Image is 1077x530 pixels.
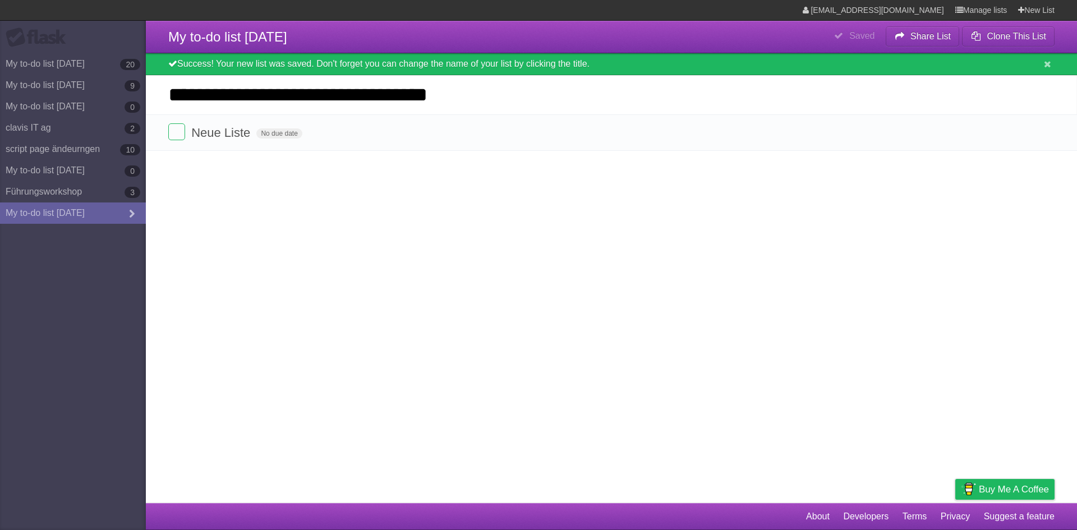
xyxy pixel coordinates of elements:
b: 2 [125,123,140,134]
b: 0 [125,165,140,177]
b: 3 [125,187,140,198]
b: Share List [910,31,951,41]
b: 20 [120,59,140,70]
a: Privacy [941,506,970,527]
div: Flask [6,27,73,48]
b: Saved [849,31,875,40]
button: Share List [886,26,960,47]
a: Terms [903,506,927,527]
button: Clone This List [962,26,1055,47]
a: Developers [843,506,889,527]
span: No due date [256,128,302,139]
a: About [806,506,830,527]
b: 0 [125,102,140,113]
b: 10 [120,144,140,155]
div: Success! Your new list was saved. Don't forget you can change the name of your list by clicking t... [146,53,1077,75]
b: Clone This List [987,31,1046,41]
span: Neue Liste [191,126,253,140]
label: Done [168,123,185,140]
a: Buy me a coffee [955,479,1055,500]
b: 9 [125,80,140,91]
span: My to-do list [DATE] [168,29,287,44]
a: Suggest a feature [984,506,1055,527]
img: Buy me a coffee [961,480,976,499]
span: Buy me a coffee [979,480,1049,499]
